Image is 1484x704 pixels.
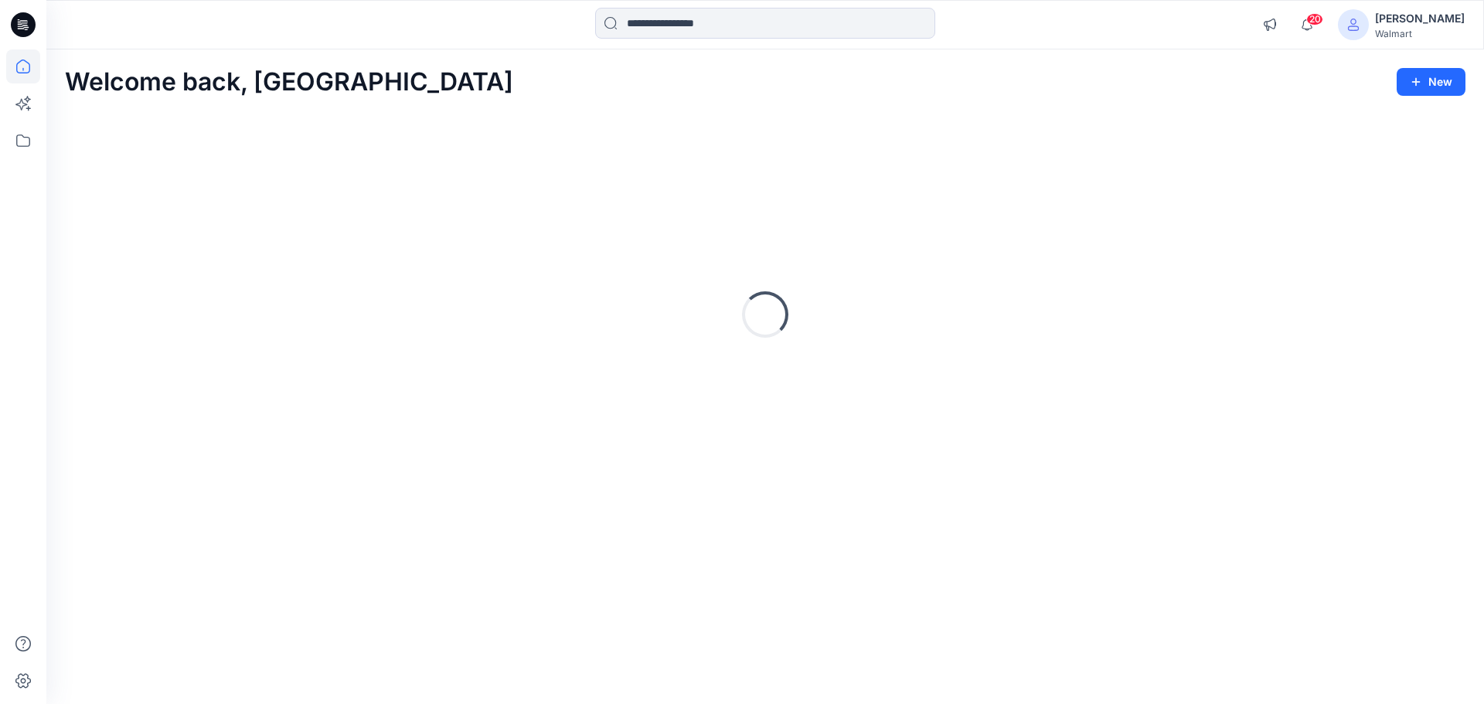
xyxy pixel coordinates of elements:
[1375,28,1465,39] div: Walmart
[1375,9,1465,28] div: [PERSON_NAME]
[1397,68,1465,96] button: New
[65,68,513,97] h2: Welcome back, [GEOGRAPHIC_DATA]
[1306,13,1323,26] span: 20
[1347,19,1360,31] svg: avatar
